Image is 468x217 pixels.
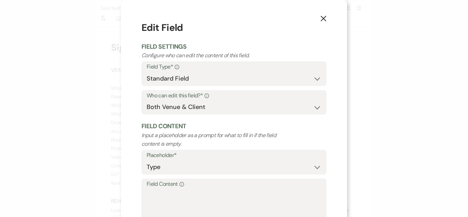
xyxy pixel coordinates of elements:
[147,62,321,72] label: Field Type*
[147,91,321,101] label: Who can edit this field?*
[141,51,290,60] p: Configure who can edit the content of this field.
[141,21,327,35] h1: Edit Field
[141,122,327,131] h2: Field Content
[141,131,290,148] p: Input a placeholder as a prompt for what to fill in if the field content is empty.
[147,150,321,160] label: Placeholder*
[141,43,327,51] h2: Field Settings
[147,179,321,189] label: Field Content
